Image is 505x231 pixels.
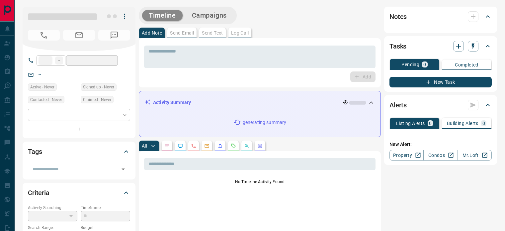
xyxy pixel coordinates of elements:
[83,96,111,103] span: Claimed - Never
[243,119,286,126] p: generating summary
[389,11,407,22] h2: Notes
[178,143,183,149] svg: Lead Browsing Activity
[458,150,492,161] a: Mr.Loft
[389,9,492,25] div: Notes
[423,62,426,67] p: 0
[191,143,196,149] svg: Calls
[28,187,49,198] h2: Criteria
[28,146,42,157] h2: Tags
[153,99,191,106] p: Activity Summary
[231,143,236,149] svg: Requests
[28,225,77,231] p: Search Range:
[164,143,170,149] svg: Notes
[389,150,424,161] a: Property
[28,205,77,211] p: Actively Searching:
[142,144,147,148] p: All
[455,62,478,67] p: Completed
[389,38,492,54] div: Tasks
[30,96,62,103] span: Contacted - Never
[39,72,41,77] a: --
[119,165,128,174] button: Open
[30,84,54,90] span: Active - Never
[244,143,249,149] svg: Opportunities
[389,77,492,87] button: New Task
[217,143,223,149] svg: Listing Alerts
[423,150,458,161] a: Condos
[389,97,492,113] div: Alerts
[389,100,407,110] h2: Alerts
[81,225,130,231] p: Budget:
[447,121,478,126] p: Building Alerts
[389,41,406,52] h2: Tasks
[389,141,492,148] p: New Alert:
[401,62,419,67] p: Pending
[396,121,425,126] p: Listing Alerts
[185,10,233,21] button: Campaigns
[144,96,375,109] div: Activity Summary
[98,30,130,41] span: No Number
[83,84,114,90] span: Signed up - Never
[81,205,130,211] p: Timeframe:
[28,30,60,41] span: No Number
[28,185,130,201] div: Criteria
[142,10,183,21] button: Timeline
[28,144,130,160] div: Tags
[144,179,376,185] p: No Timeline Activity Found
[142,31,162,35] p: Add Note
[63,30,95,41] span: No Email
[482,121,485,126] p: 0
[257,143,263,149] svg: Agent Actions
[429,121,432,126] p: 0
[204,143,210,149] svg: Emails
